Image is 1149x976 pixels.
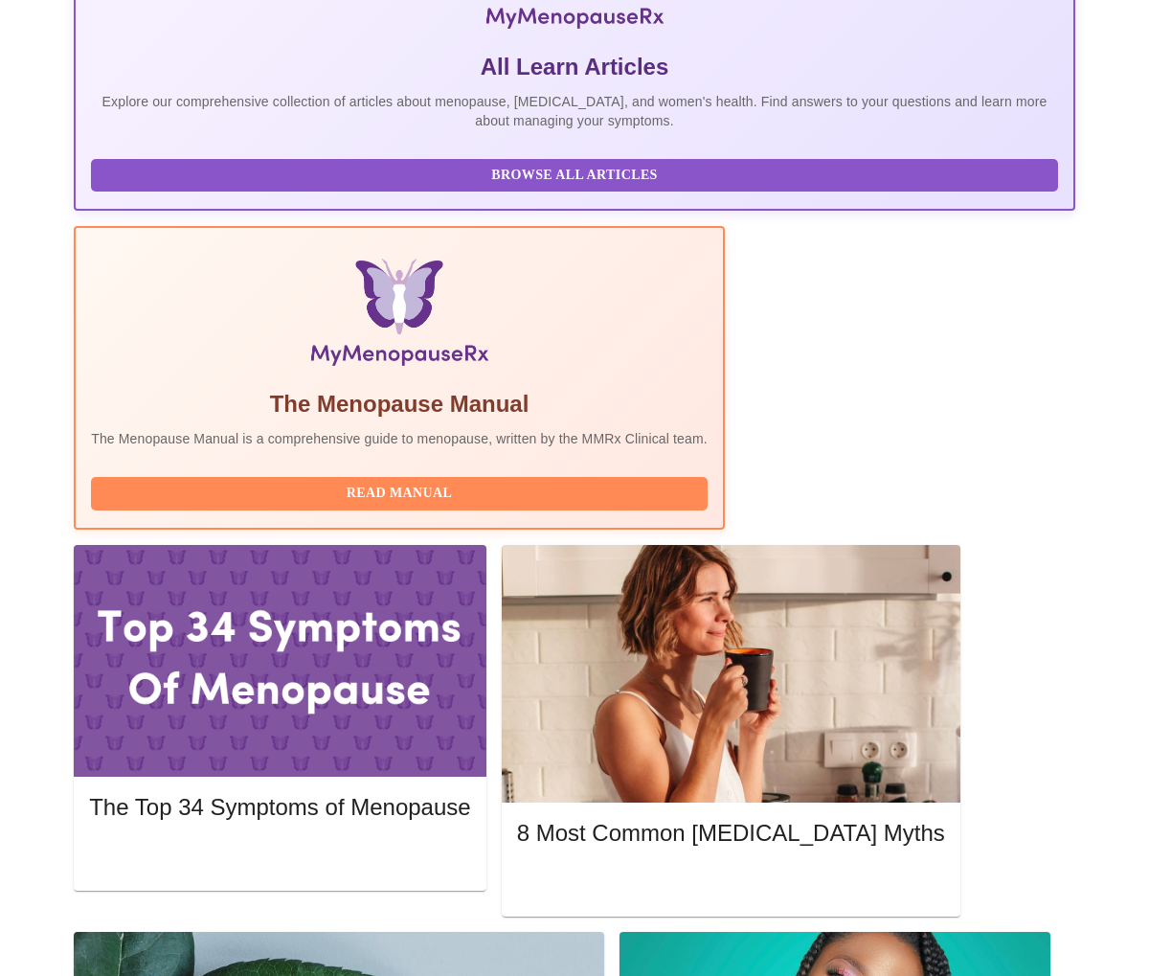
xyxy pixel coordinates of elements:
button: Read More [517,867,945,900]
p: Explore our comprehensive collection of articles about menopause, [MEDICAL_DATA], and women's hea... [91,92,1058,130]
h5: The Menopause Manual [91,389,708,420]
a: Read More [517,874,950,890]
h5: All Learn Articles [91,52,1058,82]
img: Menopause Manual [189,259,609,374]
span: Read More [536,872,926,896]
h5: The Top 34 Symptoms of Menopause [89,792,470,823]
a: Read Manual [91,484,712,500]
button: Read More [89,840,470,874]
h5: 8 Most Common [MEDICAL_DATA] Myths [517,818,945,849]
p: The Menopause Manual is a comprehensive guide to menopause, written by the MMRx Clinical team. [91,429,708,448]
span: Read More [108,845,451,869]
span: Read Manual [110,482,688,506]
a: Read More [89,847,475,863]
span: Browse All Articles [110,164,1039,188]
a: Browse All Articles [91,166,1063,182]
button: Read Manual [91,477,708,511]
button: Browse All Articles [91,159,1058,193]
